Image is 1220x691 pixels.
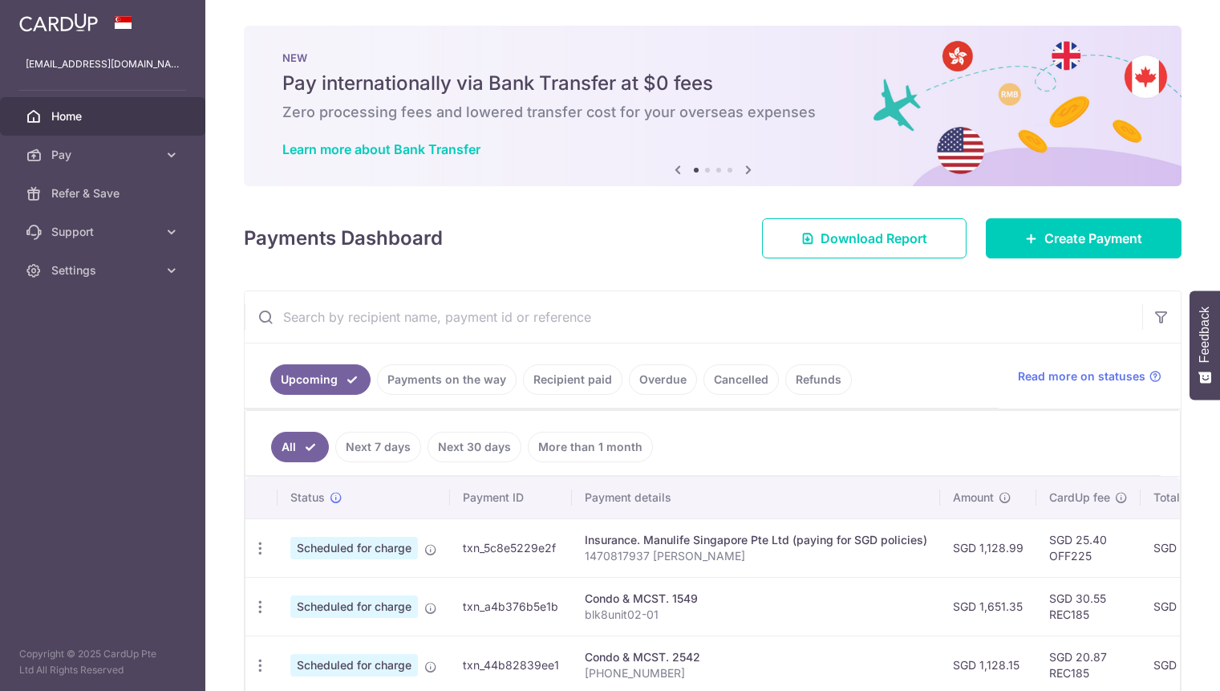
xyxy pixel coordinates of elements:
[1018,368,1161,384] a: Read more on statuses
[282,51,1143,64] p: NEW
[585,548,927,564] p: 1470817937 [PERSON_NAME]
[1018,368,1145,384] span: Read more on statuses
[270,364,371,395] a: Upcoming
[51,147,157,163] span: Pay
[245,291,1142,343] input: Search by recipient name, payment id or reference
[1036,518,1141,577] td: SGD 25.40 OFF225
[762,218,967,258] a: Download Report
[585,649,927,665] div: Condo & MCST. 2542
[26,56,180,72] p: [EMAIL_ADDRESS][DOMAIN_NAME]
[51,262,157,278] span: Settings
[51,224,157,240] span: Support
[585,591,927,607] div: Condo & MCST. 1549
[244,26,1181,186] img: Bank transfer banner
[244,224,443,253] h4: Payments Dashboard
[1190,291,1220,400] button: Feedback - Show survey
[940,577,1036,636] td: SGD 1,651.35
[335,432,421,462] a: Next 7 days
[428,432,521,462] a: Next 30 days
[1036,577,1141,636] td: SGD 30.55 REC185
[19,13,98,32] img: CardUp
[377,364,517,395] a: Payments on the way
[271,432,329,462] a: All
[282,103,1143,122] h6: Zero processing fees and lowered transfer cost for your overseas expenses
[1044,229,1142,248] span: Create Payment
[629,364,697,395] a: Overdue
[1153,490,1206,506] span: Total amt.
[953,490,994,506] span: Amount
[1049,490,1110,506] span: CardUp fee
[785,364,852,395] a: Refunds
[450,577,572,636] td: txn_a4b376b5e1b
[585,665,927,681] p: [PHONE_NUMBER]
[528,432,653,462] a: More than 1 month
[51,108,157,124] span: Home
[821,229,927,248] span: Download Report
[940,518,1036,577] td: SGD 1,128.99
[523,364,622,395] a: Recipient paid
[572,477,940,518] th: Payment details
[986,218,1181,258] a: Create Payment
[450,477,572,518] th: Payment ID
[282,71,1143,96] h5: Pay internationally via Bank Transfer at $0 fees
[450,518,572,577] td: txn_5c8e5229e2f
[585,532,927,548] div: Insurance. Manulife Singapore Pte Ltd (paying for SGD policies)
[290,595,418,618] span: Scheduled for charge
[1117,643,1204,683] iframe: Opens a widget where you can find more information
[290,537,418,559] span: Scheduled for charge
[703,364,779,395] a: Cancelled
[585,607,927,623] p: blk8unit02-01
[282,141,480,157] a: Learn more about Bank Transfer
[290,654,418,677] span: Scheduled for charge
[51,185,157,201] span: Refer & Save
[1198,307,1212,363] span: Feedback
[290,490,325,506] span: Status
